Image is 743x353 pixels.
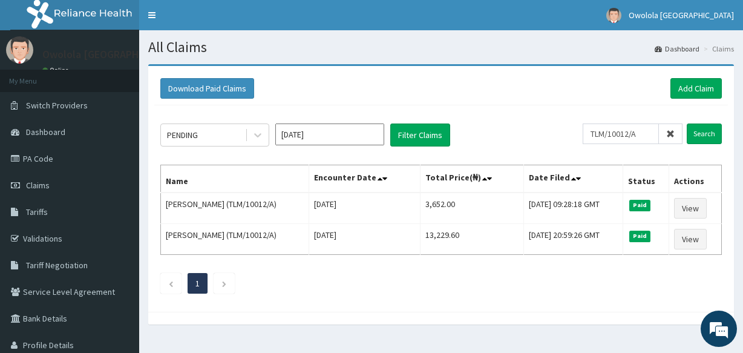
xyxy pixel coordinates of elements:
[583,124,659,144] input: Search by HMO ID
[623,165,669,193] th: Status
[629,10,734,21] span: Owolola [GEOGRAPHIC_DATA]
[275,124,384,145] input: Select Month and Year
[161,224,309,255] td: [PERSON_NAME] (TLM/10012/A)
[26,180,50,191] span: Claims
[606,8,621,23] img: User Image
[421,193,523,224] td: 3,652.00
[629,200,651,211] span: Paid
[523,193,623,224] td: [DATE] 09:28:18 GMT
[309,165,421,193] th: Encounter Date
[674,229,707,249] a: View
[26,127,65,137] span: Dashboard
[167,129,198,141] div: PENDING
[42,66,71,74] a: Online
[687,124,722,144] input: Search
[195,278,200,289] a: Page 1 is your current page
[26,260,88,271] span: Tariff Negotiation
[26,206,48,217] span: Tariffs
[160,78,254,99] button: Download Paid Claims
[26,100,88,111] span: Switch Providers
[629,231,651,242] span: Paid
[309,193,421,224] td: [DATE]
[309,224,421,255] td: [DATE]
[42,49,183,60] p: Owolola [GEOGRAPHIC_DATA]
[670,78,722,99] a: Add Claim
[161,193,309,224] td: [PERSON_NAME] (TLM/10012/A)
[390,124,450,147] button: Filter Claims
[161,165,309,193] th: Name
[655,44,699,54] a: Dashboard
[701,44,734,54] li: Claims
[6,36,33,64] img: User Image
[421,165,523,193] th: Total Price(₦)
[148,39,734,55] h1: All Claims
[168,278,174,289] a: Previous page
[523,224,623,255] td: [DATE] 20:59:26 GMT
[674,198,707,219] a: View
[523,165,623,193] th: Date Filed
[669,165,721,193] th: Actions
[421,224,523,255] td: 13,229.60
[221,278,227,289] a: Next page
